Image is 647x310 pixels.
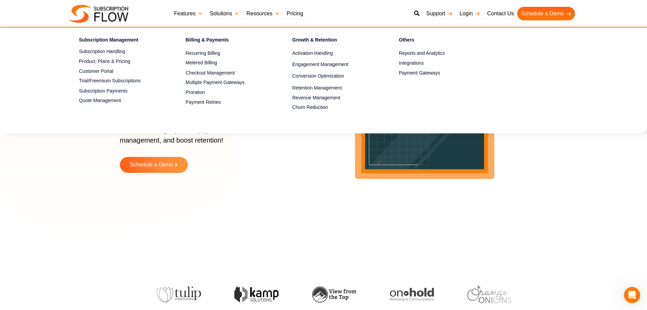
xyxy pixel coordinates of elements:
a: Payment Gateways [399,69,482,77]
a: Integrations [399,59,482,67]
iframe: Intercom live chat [624,287,640,303]
a: Contact Us [484,7,517,20]
a: Proration [186,88,269,97]
a: Trial/Freemium Subscriptions [79,77,162,85]
span: Retention Management [292,84,342,92]
a: Solutions [206,7,243,20]
a: Conversion Optimization [292,72,375,80]
span: Customer Portal [79,68,113,75]
img: orange-onions [422,286,466,303]
span: Subscription Payments [79,87,128,95]
span: Checkout Management [186,69,235,77]
a: Login [456,7,484,20]
a: Pricing [283,7,307,20]
h4: Subscription Management [79,36,162,46]
span: Payment Retries [186,99,221,106]
span: Revenue Management [292,94,341,101]
a: Engagement Management [292,61,375,69]
a: Customer Portal [79,67,162,75]
a: Subscription Handling [79,48,162,56]
a: Revenue Management [292,94,375,102]
span: Product, Plans & Pricing [79,58,130,65]
a: Activation Handling [292,49,375,58]
a: Quote Management [79,97,162,105]
span: Churn Reduction [292,104,328,111]
span: Integrations [399,60,424,67]
a: Checkout Management [186,69,269,77]
a: Support [423,7,456,20]
img: Subscriptionflow [69,5,128,23]
a: Subscription Payments [79,87,162,95]
img: kamp-solution [189,287,233,303]
a: Schedule a Demo [120,157,188,173]
a: Metered Billing [186,59,269,67]
a: Reports and Analytics [399,49,482,58]
h4: Growth & Retention [292,36,375,46]
span: Reports and Analytics [399,50,445,57]
a: Churn Reduction [292,103,375,112]
img: onhold-marketing [344,288,389,301]
h4: Billing & Payments [186,36,269,46]
a: Resources [243,7,283,20]
a: Recurring Billing [186,49,269,58]
a: Features [171,7,206,20]
span: Payment Gateways [399,69,440,77]
a: Multiple Payment Gateways [186,79,269,87]
a: Product, Plans & Pricing [79,57,162,65]
span: Recurring Billing [186,50,220,57]
a: Payment Retries [186,98,269,107]
img: view-from-the-top [267,287,311,303]
span: Schedule a Demo [130,162,173,168]
h4: Others [399,36,482,46]
a: Retention Management [292,84,375,92]
a: Schedule a Demo [517,7,575,20]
